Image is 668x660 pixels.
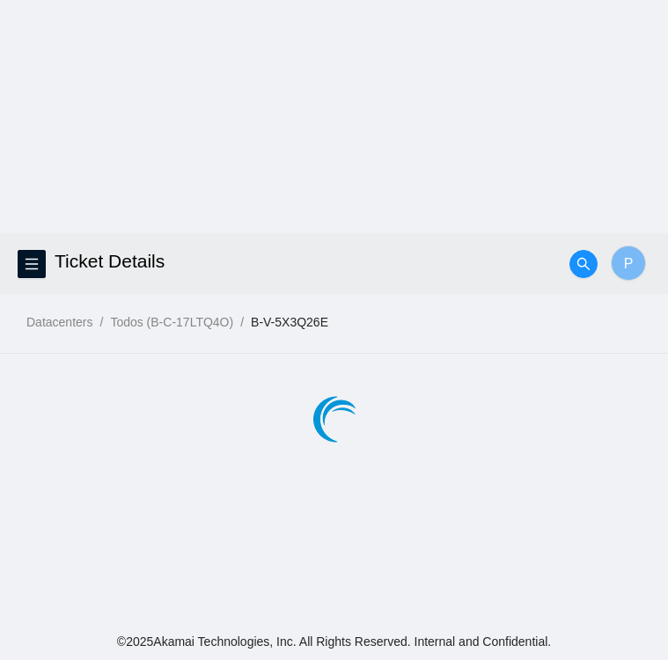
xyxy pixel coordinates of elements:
a: Todos (B-C-17LTQ4O) [110,315,233,329]
button: P [611,246,646,281]
span: search [570,257,597,271]
h2: Ticket Details [55,233,497,290]
span: / [99,315,103,329]
span: menu [18,257,45,271]
a: Datacenters [26,315,92,329]
button: search [569,250,598,278]
span: P [624,253,634,275]
span: / [240,315,244,329]
button: menu [18,250,46,278]
a: B-V-5X3Q26E [251,315,328,329]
